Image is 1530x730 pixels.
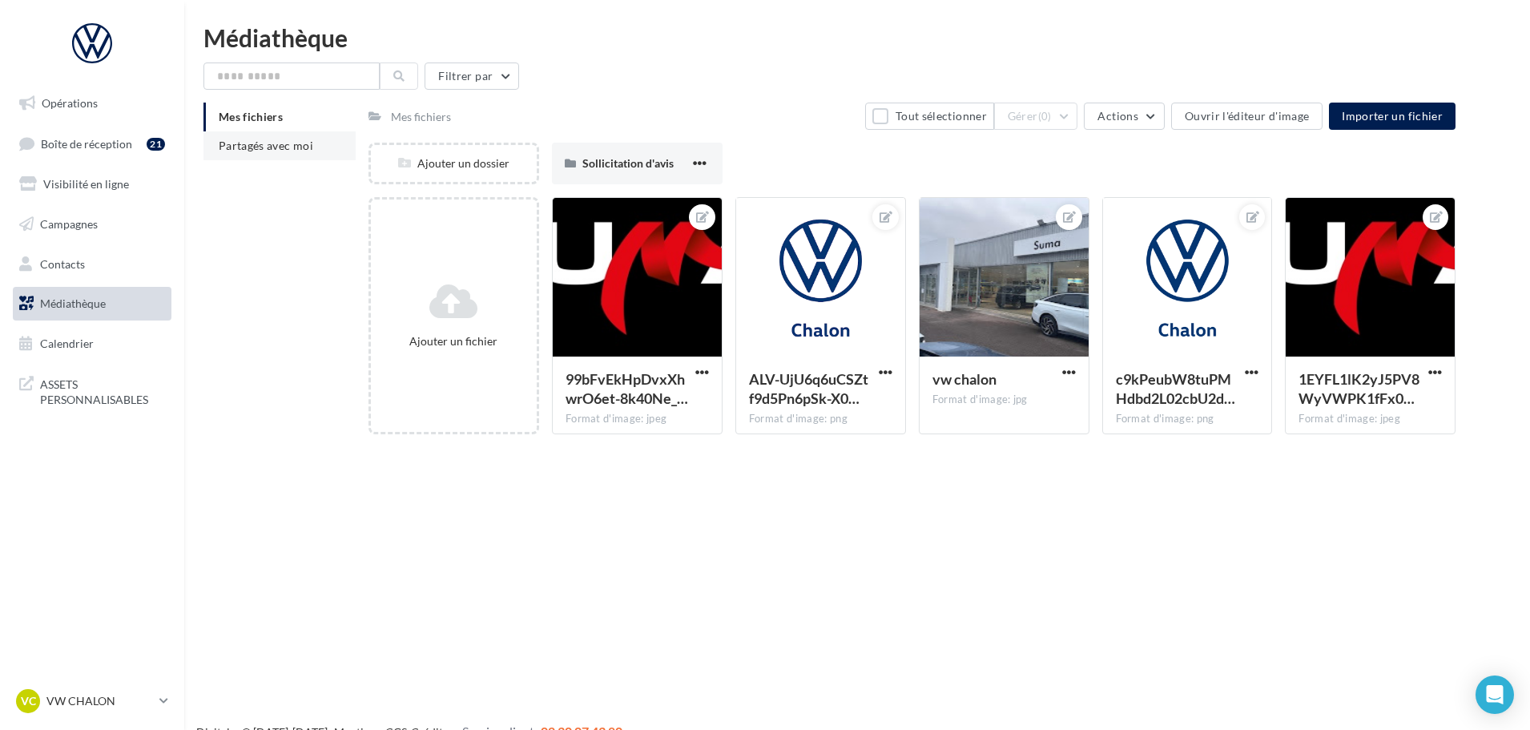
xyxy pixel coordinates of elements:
span: 1EYFL1lK2yJ5PV8WyVWPK1fFx07KsogsyYBO0xUXMwEq8s8ucpDfkrmfiaDgJNdjFqv3k10Vbcz03Xuc7A=s0 [1298,370,1419,407]
div: Ajouter un dossier [371,155,537,171]
p: VW CHALON [46,693,153,709]
span: (0) [1038,110,1052,123]
a: Campagnes [10,208,175,241]
span: VC [21,693,36,709]
div: Open Intercom Messenger [1476,676,1514,714]
button: Gérer(0) [994,103,1078,130]
a: Médiathèque [10,287,175,321]
div: Ajouter un fichier [377,333,530,349]
div: Format d'image: jpg [932,393,1076,407]
span: Boîte de réception [41,136,132,150]
span: Actions [1097,109,1137,123]
span: Visibilité en ligne [43,177,129,191]
div: Médiathèque [203,26,1511,50]
button: Tout sélectionner [865,103,993,130]
span: ALV-UjU6q6uCSZtf9d5Pn6pSk-X0wtOhVwut3u6hmuh2wcx42vessgYI [749,370,868,407]
div: Format d'image: png [1116,412,1259,426]
a: VC VW CHALON [13,686,171,716]
a: Visibilité en ligne [10,167,175,201]
div: Format d'image: jpeg [1298,412,1442,426]
a: Contacts [10,248,175,281]
a: Opérations [10,87,175,120]
span: Opérations [42,96,98,110]
span: Importer un fichier [1342,109,1443,123]
button: Ouvrir l'éditeur d'image [1171,103,1323,130]
div: 21 [147,138,165,151]
button: Filtrer par [425,63,519,90]
span: Campagnes [40,217,98,231]
span: Sollicitation d'avis [582,156,674,170]
div: Mes fichiers [391,109,451,125]
a: Calendrier [10,327,175,361]
span: Mes fichiers [219,110,283,123]
button: Actions [1084,103,1164,130]
a: ASSETS PERSONNALISABLES [10,367,175,414]
span: Calendrier [40,337,94,350]
span: ASSETS PERSONNALISABLES [40,373,165,408]
button: Importer un fichier [1329,103,1456,130]
span: Contacts [40,256,85,270]
span: Médiathèque [40,296,106,310]
div: Format d'image: png [749,412,892,426]
a: Boîte de réception21 [10,127,175,161]
span: c9kPeubW8tuPMHdbd2L02cbU2d8hmiJgFh9ew43NLDmKkV8nbBwHQi8hbUGX6SjbfpLmNAa570RrSkV0oQ=s0 [1116,370,1235,407]
div: Format d'image: jpeg [566,412,709,426]
span: Partagés avec moi [219,139,313,152]
span: 99bFvEkHpDvxXhwrO6et-8k40Ne_Z-bcbm-QFv91Fm-giQuoe0XtuxUE7MPETYVeaz5NaTsERWxCrP-p-Q=s0 [566,370,688,407]
span: vw chalon [932,370,997,388]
